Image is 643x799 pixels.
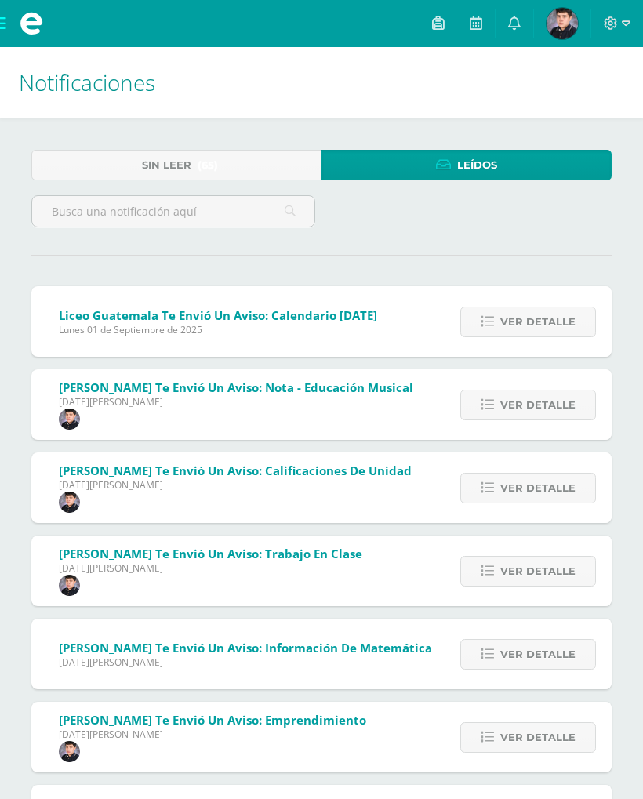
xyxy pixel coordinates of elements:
span: Ver detalle [500,723,576,752]
img: ebcbcf80df8bef000c4bfee785239b0e.png [59,741,80,762]
span: [DATE][PERSON_NAME] [59,478,412,492]
span: Ver detalle [500,390,576,419]
span: [DATE][PERSON_NAME] [59,395,413,409]
span: [PERSON_NAME] te envió un aviso: Trabajo en Clase [59,546,362,561]
span: [PERSON_NAME] te envió un aviso: Información de Matemática [59,640,432,656]
span: Lunes 01 de Septiembre de 2025 [59,323,377,336]
a: Sin leer(65) [31,150,321,180]
input: Busca una notificación aquí [32,196,314,227]
img: dc71a4e3b67c6b1ba7c0a77541448c71.png [547,8,578,39]
span: Notificaciones [19,67,155,97]
span: Leídos [457,151,497,180]
img: ebcbcf80df8bef000c4bfee785239b0e.png [59,492,80,513]
span: Sin leer [142,151,191,180]
span: Ver detalle [500,307,576,336]
span: [PERSON_NAME] te envió un aviso: Calificaciones de unidad [59,463,412,478]
span: Ver detalle [500,474,576,503]
span: Ver detalle [500,557,576,586]
span: [DATE][PERSON_NAME] [59,561,362,575]
span: [PERSON_NAME] te envió un aviso: Emprendimiento [59,712,366,728]
span: [PERSON_NAME] te envió un aviso: Nota - Educación Musical [59,380,413,395]
span: Liceo Guatemala te envió un aviso: Calendario [DATE] [59,307,377,323]
img: ebcbcf80df8bef000c4bfee785239b0e.png [59,575,80,596]
span: (65) [198,151,218,180]
span: [DATE][PERSON_NAME] [59,656,432,669]
span: Ver detalle [500,640,576,669]
span: [DATE][PERSON_NAME] [59,728,366,741]
a: Leídos [321,150,612,180]
img: ebcbcf80df8bef000c4bfee785239b0e.png [59,409,80,430]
